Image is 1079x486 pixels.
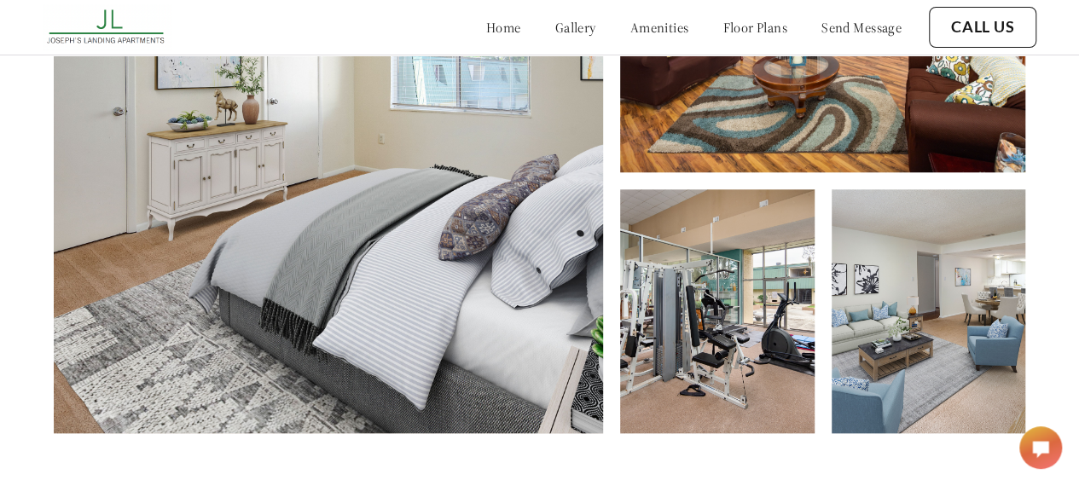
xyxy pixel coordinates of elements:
[43,4,171,50] img: josephs_landing_logo.png
[832,189,1025,433] img: Furnished Interior
[486,19,521,36] a: home
[630,19,689,36] a: amenities
[821,19,902,36] a: send message
[929,7,1036,48] button: Call Us
[555,19,596,36] a: gallery
[722,19,787,36] a: floor plans
[951,18,1014,37] a: Call Us
[620,189,814,433] img: Fitness Center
